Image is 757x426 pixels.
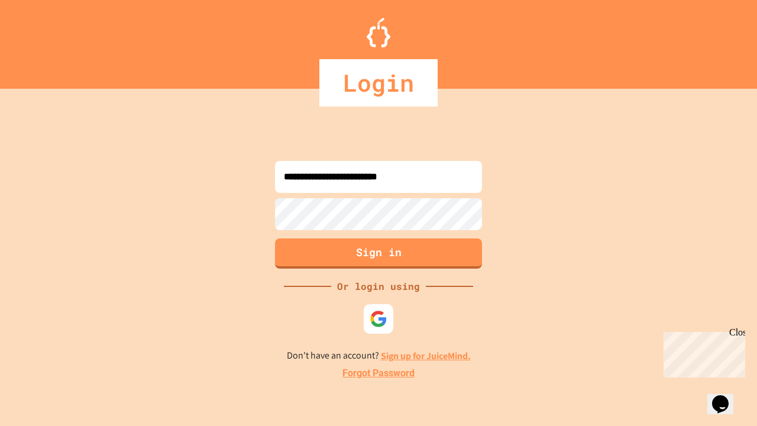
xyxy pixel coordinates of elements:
div: Login [319,59,438,106]
a: Sign up for JuiceMind. [381,350,471,362]
img: google-icon.svg [370,310,387,328]
button: Sign in [275,238,482,269]
iframe: chat widget [707,379,745,414]
div: Chat with us now!Close [5,5,82,75]
iframe: chat widget [659,327,745,377]
a: Forgot Password [342,366,415,380]
p: Don't have an account? [287,348,471,363]
div: Or login using [331,279,426,293]
img: Logo.svg [367,18,390,47]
